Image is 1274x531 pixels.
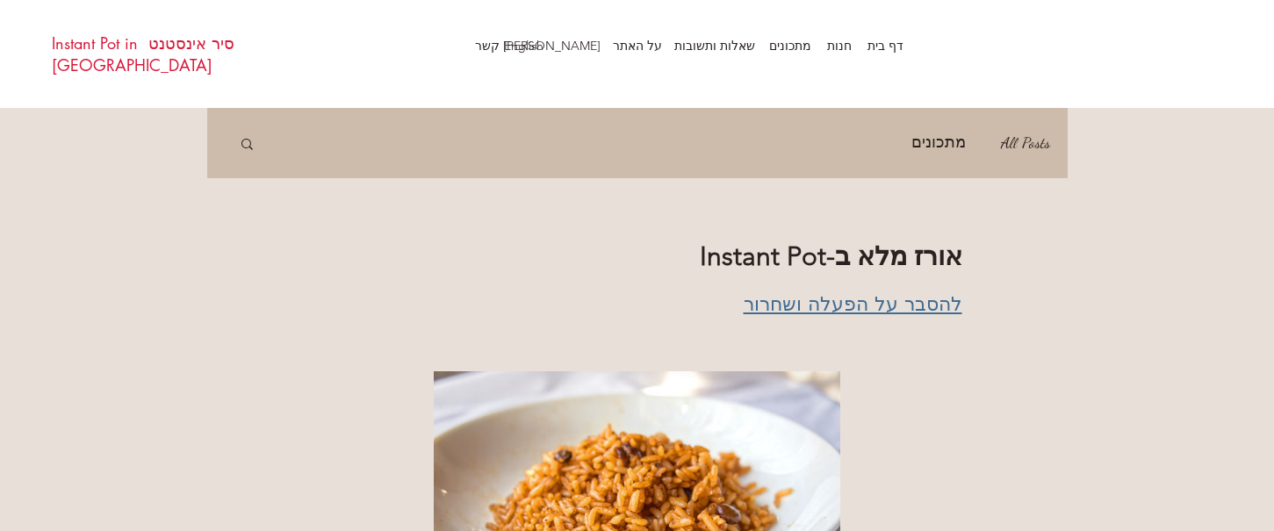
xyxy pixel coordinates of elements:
a: חנות [820,32,860,59]
a: All Posts [1001,129,1050,157]
p: שאלות ותשובות [666,32,764,59]
div: חיפוש [239,136,256,150]
a: דף בית [860,32,912,59]
a: מתכונים [911,129,966,157]
p: על האתר [604,32,671,59]
p: [PERSON_NAME] קשר [466,32,609,59]
nav: בלוג [273,108,1053,178]
a: [PERSON_NAME] קשר [552,32,609,59]
p: דף בית [859,32,912,59]
a: סיר אינסטנט Instant Pot in [GEOGRAPHIC_DATA] [52,32,234,75]
a: שאלות ותשובות [671,32,764,59]
nav: אתר [456,32,912,59]
a: English [495,32,552,59]
p: מתכונים [760,32,820,59]
a: על האתר [609,32,671,59]
a: להסבר על הפעלה ושחרור [744,291,962,316]
p: חנות [818,32,860,59]
a: מתכונים [764,32,820,59]
h1: אורז מלא ב-Instant Pot [313,238,962,275]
